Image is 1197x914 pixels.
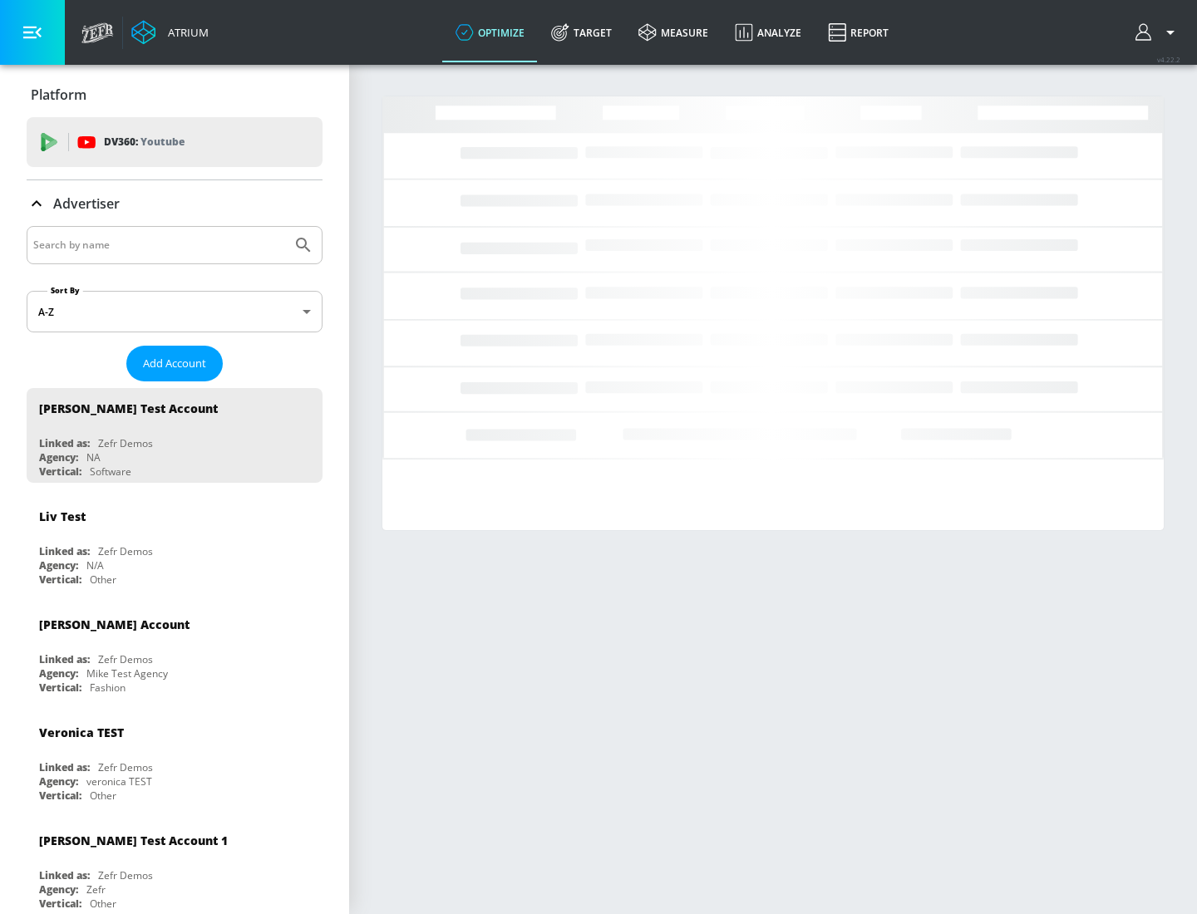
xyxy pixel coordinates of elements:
[98,544,153,558] div: Zefr Demos
[1157,55,1180,64] span: v 4.22.2
[31,86,86,104] p: Platform
[39,666,78,681] div: Agency:
[90,897,116,911] div: Other
[131,20,209,45] a: Atrium
[47,285,83,296] label: Sort By
[27,604,323,699] div: [PERSON_NAME] AccountLinked as:Zefr DemosAgency:Mike Test AgencyVertical:Fashion
[722,2,815,62] a: Analyze
[39,760,90,774] div: Linked as:
[33,234,285,256] input: Search by name
[98,760,153,774] div: Zefr Demos
[27,291,323,332] div: A-Z
[39,897,81,911] div: Vertical:
[27,117,323,167] div: DV360: Youtube
[39,681,81,695] div: Vertical:
[39,544,90,558] div: Linked as:
[39,464,81,479] div: Vertical:
[27,388,323,483] div: [PERSON_NAME] Test AccountLinked as:Zefr DemosAgency:NAVertical:Software
[86,882,106,897] div: Zefr
[27,712,323,807] div: Veronica TESTLinked as:Zefr DemosAgency:veronica TESTVertical:Other
[39,882,78,897] div: Agency:
[625,2,722,62] a: measure
[538,2,625,62] a: Target
[39,725,124,740] div: Veronica TEST
[39,617,190,632] div: [PERSON_NAME] Account
[126,346,223,381] button: Add Account
[86,666,168,681] div: Mike Test Agency
[39,509,86,524] div: Liv Test
[98,868,153,882] div: Zefr Demos
[53,194,120,213] p: Advertiser
[27,71,323,118] div: Platform
[39,652,90,666] div: Linked as:
[90,464,131,479] div: Software
[104,133,185,151] p: DV360:
[86,774,152,789] div: veronica TEST
[161,25,209,40] div: Atrium
[27,180,323,227] div: Advertiser
[39,572,81,587] div: Vertical:
[39,558,78,572] div: Agency:
[27,496,323,591] div: Liv TestLinked as:Zefr DemosAgency:N/AVertical:Other
[815,2,902,62] a: Report
[442,2,538,62] a: optimize
[98,436,153,450] div: Zefr Demos
[86,558,104,572] div: N/A
[90,572,116,587] div: Other
[140,133,185,150] p: Youtube
[90,681,126,695] div: Fashion
[39,868,90,882] div: Linked as:
[39,774,78,789] div: Agency:
[39,400,218,416] div: [PERSON_NAME] Test Account
[86,450,101,464] div: NA
[98,652,153,666] div: Zefr Demos
[39,450,78,464] div: Agency:
[39,436,90,450] div: Linked as:
[143,354,206,373] span: Add Account
[39,833,228,848] div: [PERSON_NAME] Test Account 1
[39,789,81,803] div: Vertical:
[90,789,116,803] div: Other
